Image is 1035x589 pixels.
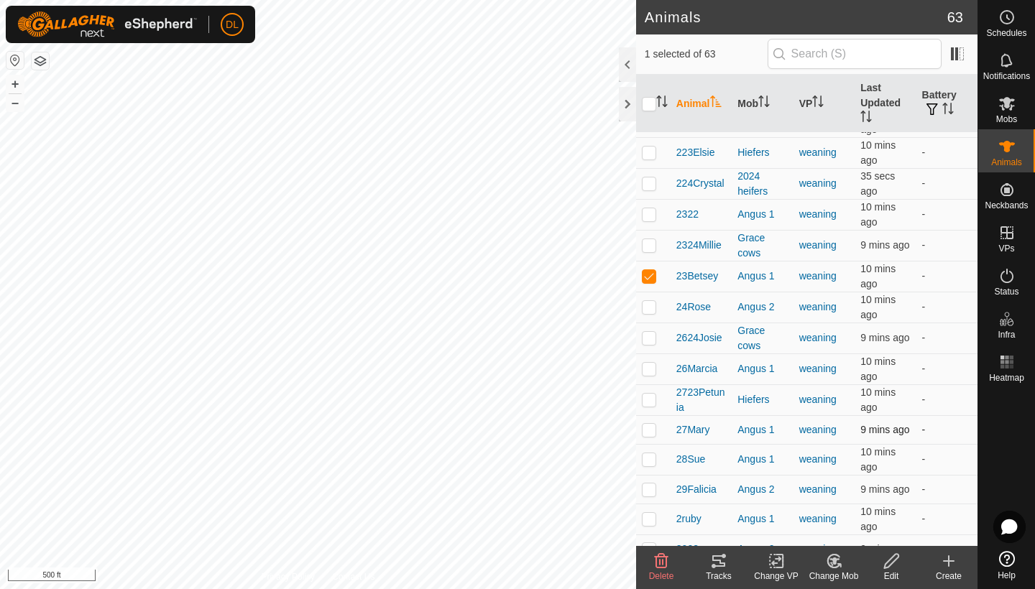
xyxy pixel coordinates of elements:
a: weaning [799,453,837,465]
span: 17 Aug 2025 at 6:46 pm [860,332,909,343]
div: Angus 1 [737,269,787,284]
span: 28Sue [676,452,705,467]
a: weaning [799,332,837,343]
p-sorticon: Activate to sort [758,98,770,109]
button: Reset Map [6,52,24,69]
span: 17 Aug 2025 at 6:45 pm [860,506,896,532]
span: Schedules [986,29,1026,37]
span: DL [226,17,239,32]
input: Search (S) [768,39,942,69]
th: Last Updated [855,75,916,133]
span: 26Marcia [676,361,718,376]
a: weaning [799,270,837,282]
span: 17 Aug 2025 at 6:45 pm [860,446,896,473]
span: 2ruby [676,511,701,527]
span: Neckbands [985,201,1028,210]
div: Angus 1 [737,422,787,437]
span: 17 Aug 2025 at 6:45 pm [860,386,896,413]
div: Change VP [747,570,805,583]
a: weaning [799,239,837,251]
td: - [916,168,977,199]
span: Infra [998,330,1015,339]
p-sorticon: Activate to sort [942,105,954,116]
th: VP [793,75,855,133]
span: 17 Aug 2025 at 6:45 pm [860,108,896,135]
div: Angus 1 [737,361,787,376]
td: - [916,292,977,323]
span: Notifications [983,72,1030,80]
h2: Animals [645,9,947,26]
div: Angus 1 [737,511,787,527]
div: Angus 1 [737,207,787,222]
div: Angus 2 [737,300,787,315]
a: weaning [799,301,837,312]
button: + [6,75,24,93]
td: - [916,230,977,261]
span: Animals [991,158,1022,167]
div: Tracks [690,570,747,583]
span: Heatmap [989,374,1024,382]
a: Contact Us [332,570,374,583]
div: Angus 1 [737,452,787,467]
span: 3023 [676,542,699,557]
div: Grace cows [737,231,787,261]
td: - [916,261,977,292]
div: Hiefers [737,392,787,407]
span: 17 Aug 2025 at 6:45 pm [860,139,896,166]
a: Help [978,545,1035,585]
span: 17 Aug 2025 at 6:46 pm [860,424,909,435]
span: 24Rose [676,300,711,315]
span: 17 Aug 2025 at 6:45 pm [860,294,896,320]
a: weaning [799,177,837,189]
td: - [916,504,977,534]
p-sorticon: Activate to sort [710,98,722,109]
td: - [916,137,977,168]
span: 2624Josie [676,330,722,345]
span: 63 [947,6,963,28]
div: Grace cows [737,323,787,353]
td: - [916,534,977,563]
a: weaning [799,208,837,220]
div: Angus 2 [737,482,787,497]
span: 224Crystal [676,176,724,191]
td: - [916,199,977,230]
th: Battery [916,75,977,133]
div: Angus 2 [737,542,787,557]
td: - [916,475,977,504]
span: 17 Aug 2025 at 6:45 pm [860,356,896,382]
a: weaning [799,363,837,374]
span: VPs [998,244,1014,253]
span: 2723Petunia [676,385,726,415]
td: - [916,323,977,353]
span: 17 Aug 2025 at 6:46 pm [860,239,909,251]
span: 17 Aug 2025 at 6:46 pm [860,483,909,495]
span: 1 selected of 63 [645,47,768,62]
div: Change Mob [805,570,862,583]
button: – [6,94,24,111]
p-sorticon: Activate to sort [812,98,824,109]
a: weaning [799,424,837,435]
a: weaning [799,147,837,158]
span: 17 Aug 2025 at 6:45 pm [860,263,896,289]
span: 23Betsey [676,269,718,284]
a: weaning [799,483,837,495]
td: - [916,384,977,415]
div: Create [920,570,977,583]
a: weaning [799,543,837,555]
span: Help [998,571,1016,580]
img: Gallagher Logo [17,11,197,37]
span: Delete [649,571,674,581]
span: 17 Aug 2025 at 6:55 pm [860,170,895,197]
a: weaning [799,513,837,524]
button: Map Layers [32,52,49,70]
th: Mob [732,75,793,133]
span: 29Falicia [676,482,717,497]
span: 2322 [676,207,699,222]
div: Edit [862,570,920,583]
td: - [916,415,977,444]
p-sorticon: Activate to sort [860,113,872,124]
span: 17 Aug 2025 at 6:46 pm [860,543,909,555]
span: Mobs [996,115,1017,124]
span: 223Elsie [676,145,715,160]
span: Status [994,287,1018,296]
